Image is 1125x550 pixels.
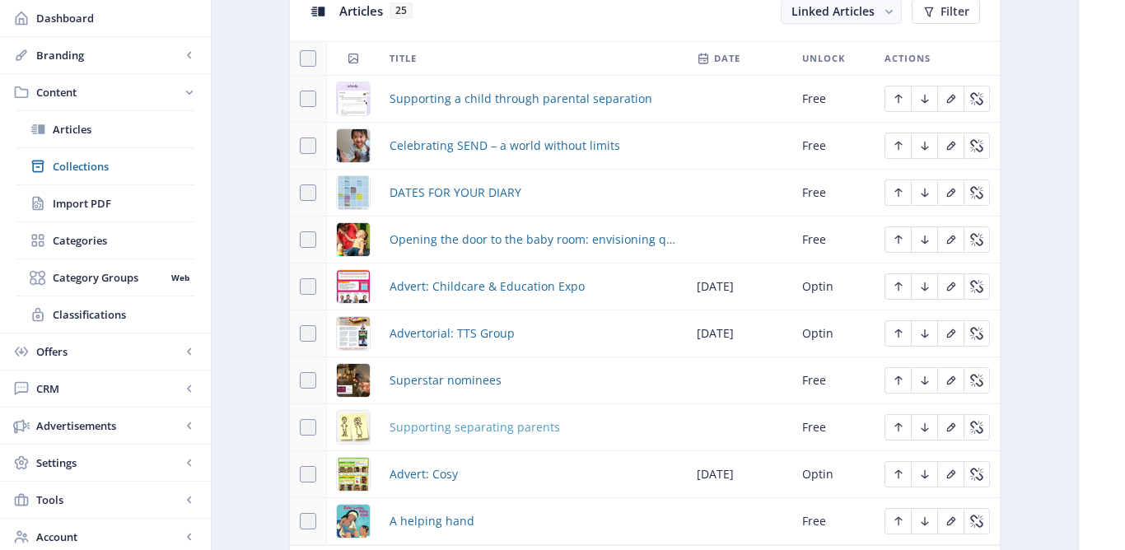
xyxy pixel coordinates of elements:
[941,5,969,18] span: Filter
[16,111,194,147] a: Articles
[390,324,515,343] a: Advertorial: TTS Group
[885,184,911,199] a: Edit page
[911,277,937,293] a: Edit page
[337,317,370,350] img: img_23-1.jpg
[390,277,585,296] a: Advert: Childcare & Education Expo
[937,184,964,199] a: Edit page
[16,222,194,259] a: Categories
[964,231,990,246] a: Edit page
[937,231,964,246] a: Edit page
[36,343,181,360] span: Offers
[792,310,875,357] td: Optin
[53,269,166,286] span: Category Groups
[390,417,560,437] a: Supporting separating parents
[339,2,383,19] span: Articles
[337,270,370,303] img: img_22-1.jpg
[792,217,875,263] td: Free
[390,2,413,19] span: 25
[911,137,937,152] a: Edit page
[885,231,911,246] a: Edit page
[337,129,370,162] img: img_17-8.jpg
[53,158,194,175] span: Collections
[937,324,964,340] a: Edit page
[390,464,458,484] a: Advert: Cosy
[964,371,990,387] a: Edit page
[337,223,370,256] img: img_20-1.jpg
[792,357,875,404] td: Free
[337,364,370,397] img: img_24-1.jpg
[792,170,875,217] td: Free
[885,418,911,434] a: Edit page
[337,411,370,444] img: img_28-1.jpg
[390,371,502,390] a: Superstar nominees
[937,90,964,105] a: Edit page
[36,84,181,100] span: Content
[937,277,964,293] a: Edit page
[337,82,370,115] img: img_16-4.jpg
[36,417,181,434] span: Advertisements
[390,136,620,156] a: Celebrating SEND – a world without limits
[911,184,937,199] a: Edit page
[937,465,964,481] a: Edit page
[53,306,194,323] span: Classifications
[36,492,181,508] span: Tools
[937,418,964,434] a: Edit page
[337,458,370,491] img: img_30-1.jpg
[885,324,911,340] a: Edit page
[687,451,792,498] td: [DATE]
[792,123,875,170] td: Free
[16,296,194,333] a: Classifications
[36,380,181,397] span: CRM
[36,454,181,471] span: Settings
[792,263,875,310] td: Optin
[16,185,194,221] a: Import PDF
[885,371,911,387] a: Edit page
[390,49,417,68] span: Title
[885,49,931,68] span: Actions
[911,231,937,246] a: Edit page
[964,277,990,293] a: Edit page
[911,418,937,434] a: Edit page
[791,3,875,19] span: Linked Articles
[714,49,740,68] span: Date
[802,49,845,68] span: Unlock
[36,529,181,545] span: Account
[964,465,990,481] a: Edit page
[16,259,194,296] a: Category GroupsWeb
[911,371,937,387] a: Edit page
[885,137,911,152] a: Edit page
[792,76,875,123] td: Free
[885,90,911,105] a: Edit page
[687,310,792,357] td: [DATE]
[36,10,198,26] span: Dashboard
[53,121,194,137] span: Articles
[53,232,194,249] span: Categories
[390,89,652,109] a: Supporting a child through parental separation
[53,195,194,212] span: Import PDF
[16,148,194,184] a: Collections
[911,465,937,481] a: Edit page
[687,263,792,310] td: [DATE]
[166,269,194,286] nb-badge: Web
[337,176,370,209] img: img_18-1.jpg
[964,184,990,199] a: Edit page
[885,465,911,481] a: Edit page
[390,183,521,203] a: DATES FOR YOUR DIARY
[937,137,964,152] a: Edit page
[792,404,875,451] td: Free
[36,47,181,63] span: Branding
[964,324,990,340] a: Edit page
[390,230,677,249] a: Opening the door to the baby room: envisioning quality in under-twos provision
[964,418,990,434] a: Edit page
[937,371,964,387] a: Edit page
[885,277,911,293] a: Edit page
[964,137,990,152] a: Edit page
